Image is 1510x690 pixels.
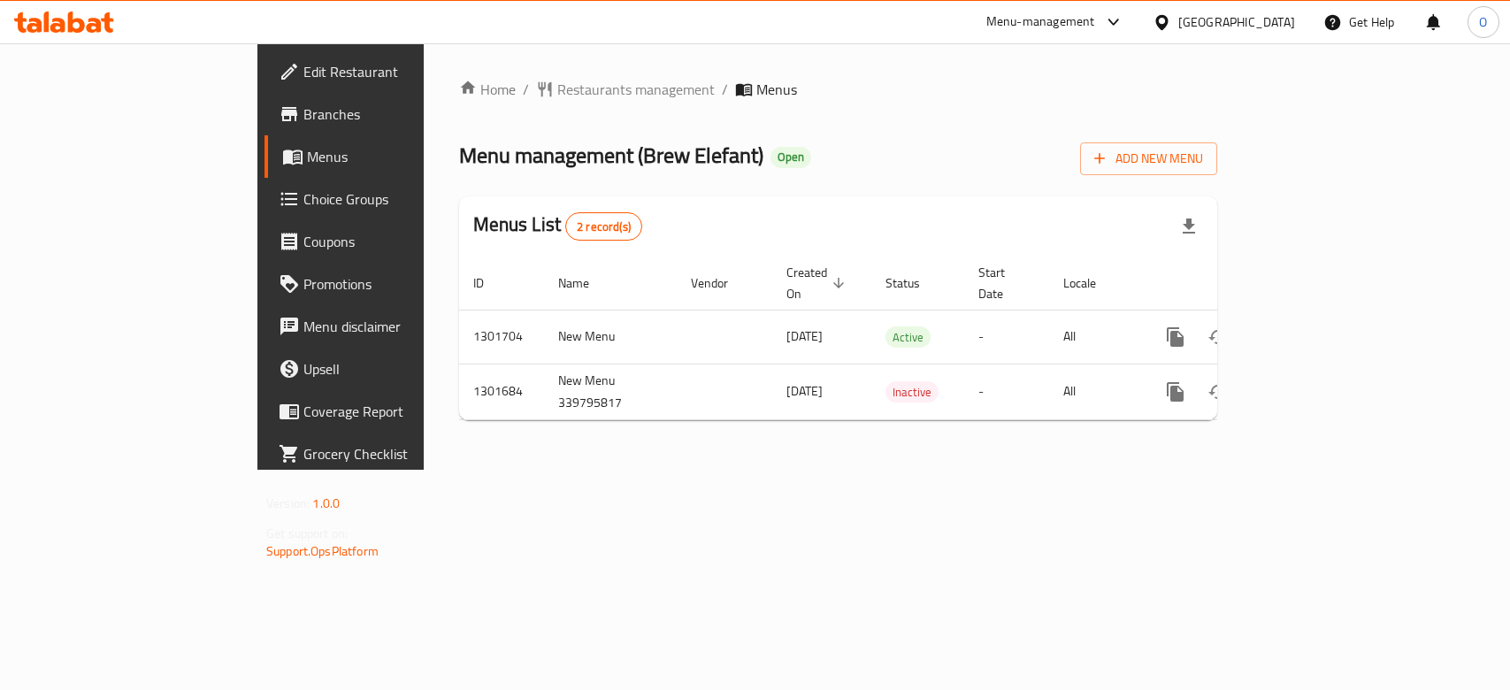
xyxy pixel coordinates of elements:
h2: Menus List [473,211,642,241]
a: Support.OpsPlatform [266,540,379,563]
td: New Menu [544,310,677,364]
a: Promotions [264,263,510,305]
button: Add New Menu [1080,142,1217,175]
span: Inactive [885,382,939,402]
span: Menus [307,146,495,167]
div: Open [770,147,811,168]
li: / [523,79,529,100]
a: Menus [264,135,510,178]
td: - [964,310,1049,364]
button: Change Status [1197,371,1239,413]
li: / [722,79,728,100]
a: Restaurants management [536,79,715,100]
span: Vendor [691,272,751,294]
span: [DATE] [786,325,823,348]
span: O [1479,12,1487,32]
a: Menu disclaimer [264,305,510,348]
td: New Menu 339795817 [544,364,677,419]
a: Upsell [264,348,510,390]
span: Menus [756,79,797,100]
td: All [1049,364,1140,419]
div: [GEOGRAPHIC_DATA] [1178,12,1295,32]
span: Coupons [303,231,495,252]
button: Change Status [1197,316,1239,358]
span: Menu management ( Brew Elefant ) [459,135,763,175]
span: Start Date [978,262,1028,304]
a: Grocery Checklist [264,433,510,475]
span: 1.0.0 [312,492,340,515]
span: Version: [266,492,310,515]
span: Edit Restaurant [303,61,495,82]
span: Branches [303,103,495,125]
span: Get support on: [266,522,348,545]
a: Branches [264,93,510,135]
div: Export file [1168,205,1210,248]
a: Coupons [264,220,510,263]
th: Actions [1140,257,1338,310]
td: - [964,364,1049,419]
a: Choice Groups [264,178,510,220]
span: [DATE] [786,379,823,402]
a: Coverage Report [264,390,510,433]
span: Promotions [303,273,495,295]
div: Active [885,326,931,348]
span: Grocery Checklist [303,443,495,464]
span: Status [885,272,943,294]
button: more [1154,371,1197,413]
div: Inactive [885,381,939,402]
span: 2 record(s) [566,218,641,235]
span: Open [770,149,811,165]
span: Active [885,327,931,348]
span: Coverage Report [303,401,495,422]
button: more [1154,316,1197,358]
nav: breadcrumb [459,79,1217,100]
span: Choice Groups [303,188,495,210]
table: enhanced table [459,257,1338,420]
div: Menu-management [986,11,1095,33]
span: Locale [1063,272,1119,294]
span: Restaurants management [557,79,715,100]
span: Created On [786,262,850,304]
td: All [1049,310,1140,364]
a: Edit Restaurant [264,50,510,93]
span: Menu disclaimer [303,316,495,337]
span: Add New Menu [1094,148,1203,170]
div: Total records count [565,212,642,241]
span: Upsell [303,358,495,379]
span: Name [558,272,612,294]
span: ID [473,272,507,294]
